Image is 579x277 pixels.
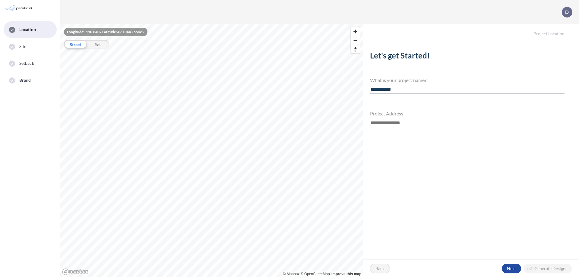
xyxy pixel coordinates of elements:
[507,266,516,272] p: Next
[283,272,300,276] a: Mapbox
[87,40,109,49] div: Sat
[370,51,565,63] h2: Let's get Started!
[351,36,360,45] button: Zoom out
[19,60,34,66] span: Setback
[19,43,26,49] span: Site
[370,77,565,83] h4: What is your project name?
[565,9,569,15] p: D
[363,24,579,36] h5: Project Location
[351,27,360,36] button: Zoom in
[502,264,521,273] button: Next
[64,40,87,49] div: Street
[60,24,363,277] canvas: Map
[5,2,34,14] img: Parafin
[351,45,360,53] button: Reset bearing to north
[301,272,330,276] a: OpenStreetMap
[62,268,89,275] a: Mapbox homepage
[19,77,31,83] span: Brand
[370,111,565,116] h4: Project Address
[19,27,36,33] span: Location
[331,272,361,276] a: Improve this map
[64,28,147,36] div: Longitude: -110.8407 Latitude: 49.1044 Zoom: 2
